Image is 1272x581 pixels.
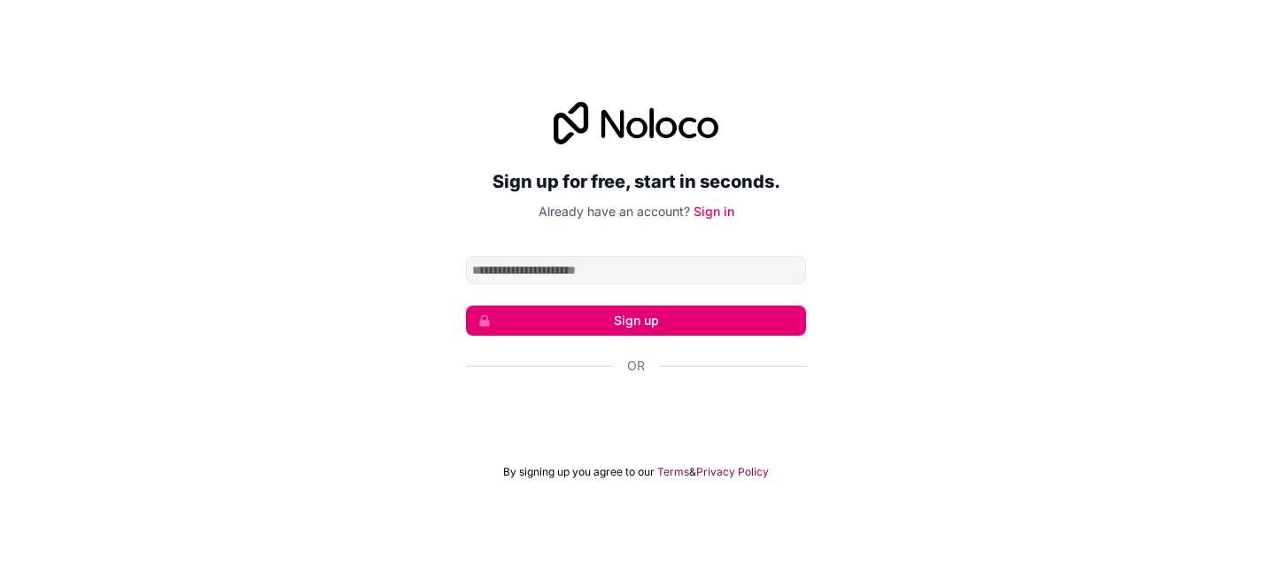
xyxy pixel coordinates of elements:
button: Sign up [466,306,806,336]
a: Privacy Policy [696,465,769,479]
span: Already have an account? [539,204,690,219]
span: & [689,465,696,479]
h2: Sign up for free, start in seconds. [466,166,806,198]
span: Or [627,357,645,375]
input: Email address [466,256,806,284]
span: By signing up you agree to our [503,465,655,479]
a: Terms [657,465,689,479]
a: Sign in [694,204,734,219]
